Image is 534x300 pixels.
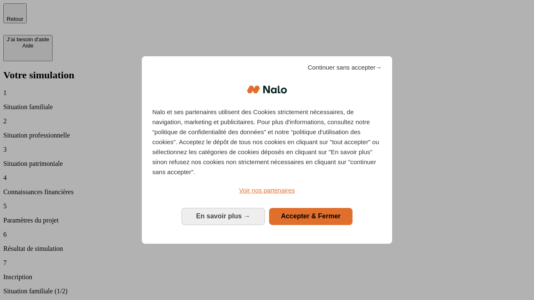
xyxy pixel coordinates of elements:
div: Bienvenue chez Nalo Gestion du consentement [142,56,392,243]
a: Voir nos partenaires [152,185,382,195]
span: Accepter & Fermer [281,212,340,220]
span: Voir nos partenaires [239,187,295,194]
img: Logo [247,77,287,102]
span: Continuer sans accepter→ [307,62,382,72]
button: En savoir plus: Configurer vos consentements [181,208,265,225]
span: En savoir plus → [196,212,250,220]
p: Nalo et ses partenaires utilisent des Cookies strictement nécessaires, de navigation, marketing e... [152,107,382,177]
button: Accepter & Fermer: Accepter notre traitement des données et fermer [269,208,353,225]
